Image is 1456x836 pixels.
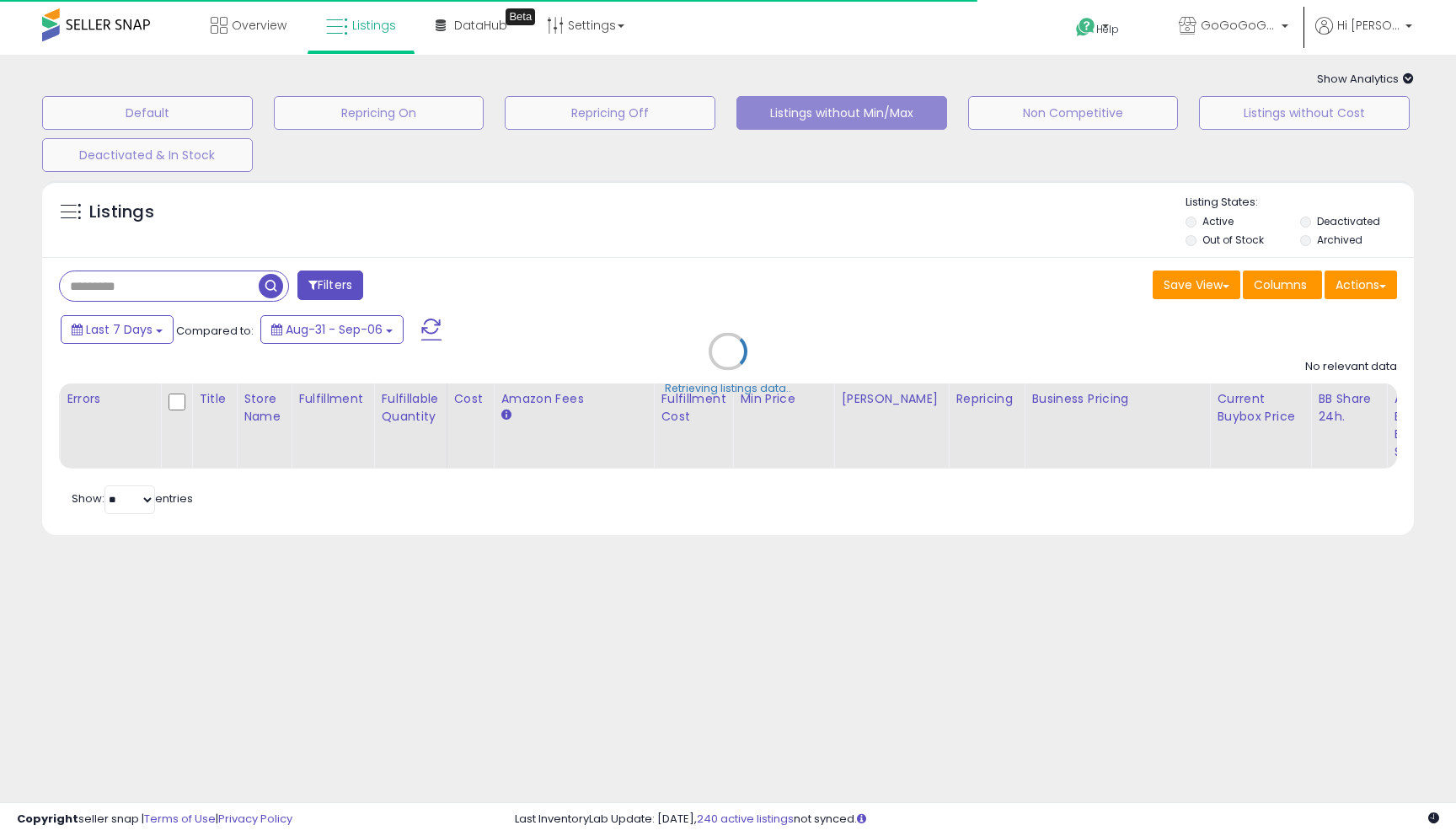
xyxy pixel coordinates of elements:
[1337,17,1400,34] span: Hi [PERSON_NAME]
[1096,22,1119,36] span: Help
[1315,17,1412,55] a: Hi [PERSON_NAME]
[665,381,791,396] div: Retrieving listings data..
[274,96,484,130] button: Repricing On
[968,96,1179,130] button: Non Competitive
[506,8,535,25] div: Tooltip anchor
[1075,17,1096,38] i: Get Help
[1199,96,1410,130] button: Listings without Cost
[454,17,507,34] span: DataHub
[1063,4,1152,55] a: Help
[505,96,715,130] button: Repricing Off
[1201,17,1277,34] span: GoGoGoGoneLLC
[42,138,253,172] button: Deactivated & In Stock
[1317,71,1414,87] span: Show Analytics
[736,96,947,130] button: Listings without Min/Max
[352,17,396,34] span: Listings
[232,17,286,34] span: Overview
[42,96,253,130] button: Default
